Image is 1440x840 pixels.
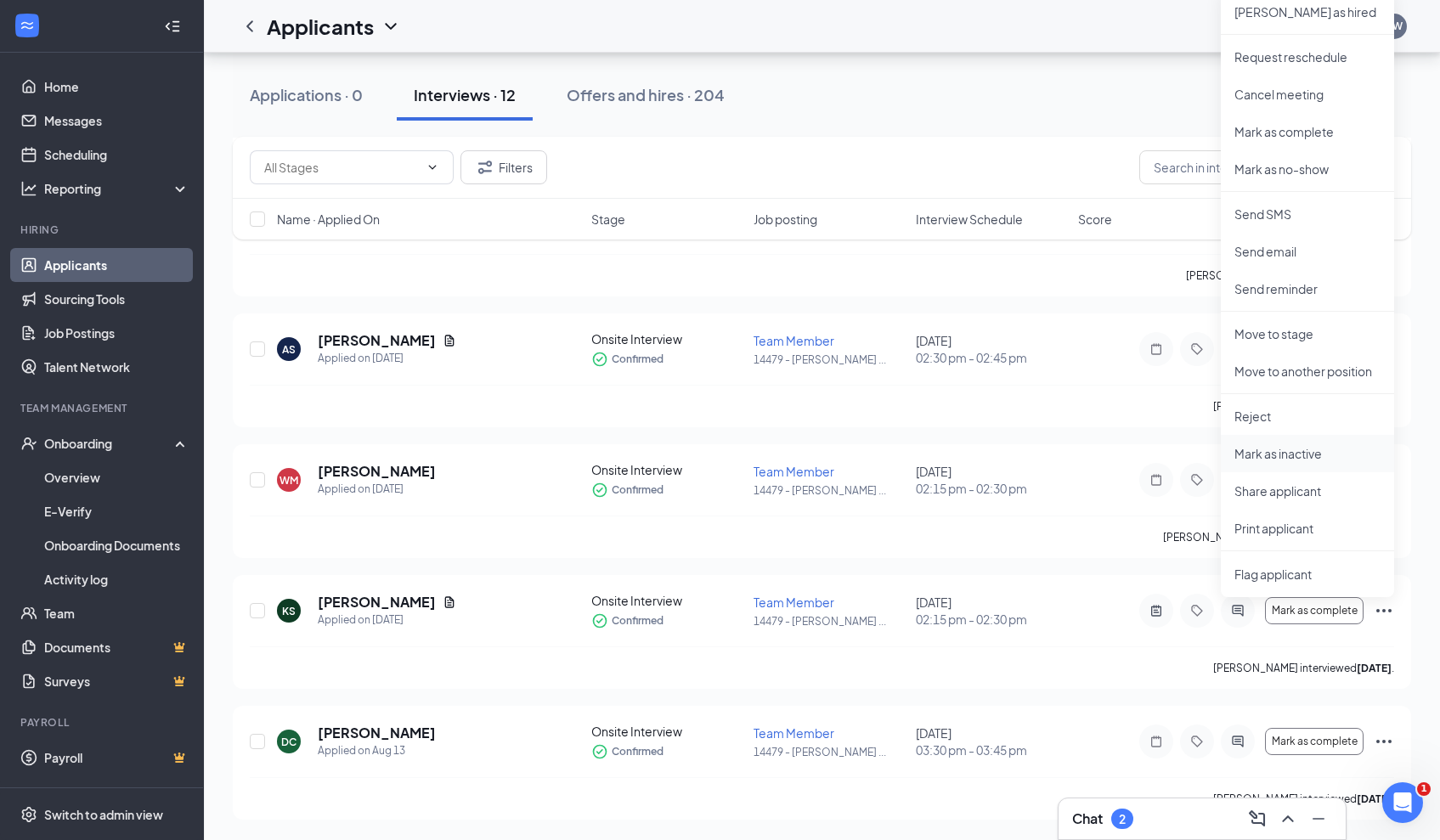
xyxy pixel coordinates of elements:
[44,282,189,316] a: Sourcing Tools
[1274,805,1302,832] button: ChevronUp
[20,435,37,452] svg: UserCheck
[1119,812,1126,826] div: 2
[414,84,516,105] div: Interviews · 12
[754,211,817,228] span: Job posting
[44,104,189,138] a: Messages
[318,350,456,367] div: Applied on [DATE]
[318,593,436,612] h5: [PERSON_NAME]
[164,18,181,35] svg: Collapse
[318,742,436,759] div: Applied on Aug 13
[280,473,298,488] div: WM
[443,334,456,347] svg: Document
[475,157,495,178] svg: Filter
[1187,604,1207,617] svg: Tag
[591,612,608,629] svg: CheckmarkCircle
[44,70,189,104] a: Home
[1272,605,1358,617] span: Mark as complete
[1308,809,1329,829] svg: Minimize
[44,528,189,562] a: Onboarding Documents
[44,630,189,664] a: DocumentsCrown
[916,724,1068,758] div: [DATE]
[318,724,436,742] h5: [PERSON_NAME]
[44,741,189,775] a: PayrollCrown
[44,460,189,494] a: Overview
[591,743,608,760] svg: CheckmarkCircle
[44,138,189,172] a: Scheduling
[318,612,456,629] div: Applied on [DATE]
[1228,735,1248,748] svg: ActiveChat
[916,349,1068,366] span: 02:30 pm - 02:45 pm
[281,735,296,749] div: DC
[916,480,1068,497] span: 02:15 pm - 02:30 pm
[1272,736,1358,747] span: Mark as complete
[318,331,436,350] h5: [PERSON_NAME]
[591,330,743,347] div: Onsite Interview
[1278,809,1298,829] svg: ChevronUp
[1072,809,1103,828] h3: Chat
[1417,782,1431,796] span: 1
[754,614,906,629] p: 14479 - [PERSON_NAME] ...
[754,745,906,759] p: 14479 - [PERSON_NAME] ...
[44,316,189,350] a: Job Postings
[754,483,906,498] p: 14479 - [PERSON_NAME] ...
[1247,809,1268,829] svg: ComposeMessage
[916,211,1023,228] span: Interview Schedule
[591,461,743,478] div: Onsite Interview
[1146,473,1166,487] svg: Note
[267,12,374,41] h1: Applicants
[1078,211,1112,228] span: Score
[754,595,834,610] span: Team Member
[1374,731,1394,752] svg: Ellipses
[916,463,1068,497] div: [DATE]
[44,562,189,596] a: Activity log
[20,223,186,237] div: Hiring
[250,84,363,105] div: Applications · 0
[1305,805,1332,832] button: Minimize
[1146,604,1166,617] svg: ActiveNote
[44,596,189,630] a: Team
[591,211,625,228] span: Stage
[282,604,296,618] div: KS
[754,725,834,741] span: Team Member
[591,723,743,740] div: Onsite Interview
[754,352,906,367] p: 14479 - [PERSON_NAME] ...
[264,158,419,177] input: All Stages
[612,612,664,629] span: Confirmed
[44,806,163,823] div: Switch to admin view
[612,743,664,760] span: Confirmed
[1187,342,1207,356] svg: Tag
[44,664,189,698] a: SurveysCrown
[318,481,436,498] div: Applied on [DATE]
[1265,597,1364,624] button: Mark as complete
[1213,792,1394,806] p: [PERSON_NAME] interviewed .
[754,464,834,479] span: Team Member
[44,350,189,384] a: Talent Network
[44,435,175,452] div: Onboarding
[1386,19,1403,33] div: 1W
[1213,399,1394,414] p: [PERSON_NAME] interviewed .
[1187,473,1207,487] svg: Tag
[44,248,189,282] a: Applicants
[567,84,725,105] div: Offers and hires · 204
[240,16,260,37] a: ChevronLeft
[1213,661,1394,675] p: [PERSON_NAME] interviewed .
[1187,735,1207,748] svg: Tag
[1357,792,1392,805] b: [DATE]
[277,211,380,228] span: Name · Applied On
[1382,782,1423,823] iframe: Intercom live chat
[1146,735,1166,748] svg: Note
[612,351,664,368] span: Confirmed
[443,595,456,609] svg: Document
[44,180,190,197] div: Reporting
[916,332,1068,366] div: [DATE]
[282,342,296,357] div: AS
[1374,600,1394,621] svg: Ellipses
[591,482,608,499] svg: CheckmarkCircle
[44,494,189,528] a: E-Verify
[612,482,664,499] span: Confirmed
[20,180,37,197] svg: Analysis
[1244,805,1271,832] button: ComposeMessage
[1186,268,1394,283] p: [PERSON_NAME] interviewed .
[318,462,436,481] h5: [PERSON_NAME]
[1163,530,1394,544] p: [PERSON_NAME] has applied more than .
